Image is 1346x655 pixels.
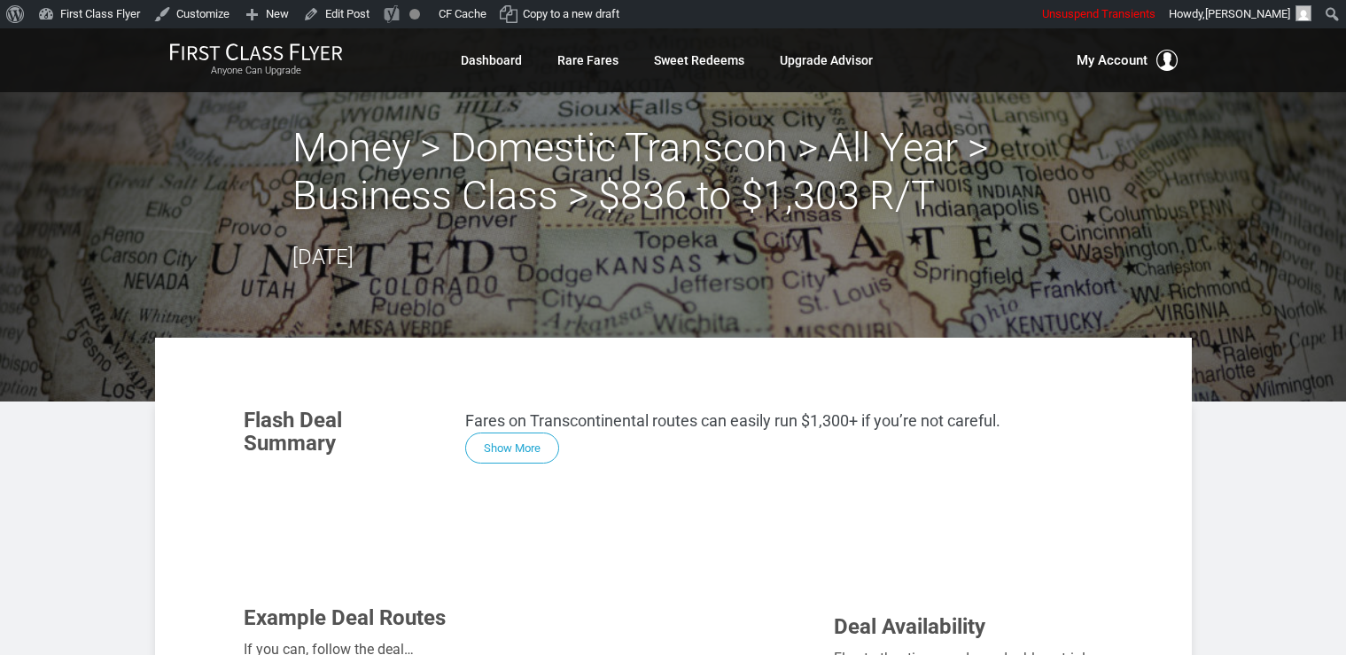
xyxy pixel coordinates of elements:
button: My Account [1077,50,1178,71]
h3: Flash Deal Summary [244,409,439,456]
button: Show More [465,433,559,464]
span: My Account [1077,50,1148,71]
span: [PERSON_NAME] [1205,7,1290,20]
a: Sweet Redeems [654,44,744,76]
span: Unsuspend Transients [1042,7,1155,20]
small: Anyone Can Upgrade [169,65,343,77]
a: Rare Fares [557,44,619,76]
a: First Class FlyerAnyone Can Upgrade [169,43,343,78]
img: First Class Flyer [169,43,343,61]
p: Fares on Transcontinental routes can easily run $1,300+ if you’re not careful. [465,409,1103,433]
time: [DATE] [292,245,354,269]
a: Upgrade Advisor [780,44,873,76]
span: Example Deal Routes [244,605,446,630]
span: Deal Availability [834,614,985,639]
h2: Money > Domestic Transcon > All Year > Business Class > $836 to $1,303 R/T [292,124,1054,220]
a: Dashboard [461,44,522,76]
